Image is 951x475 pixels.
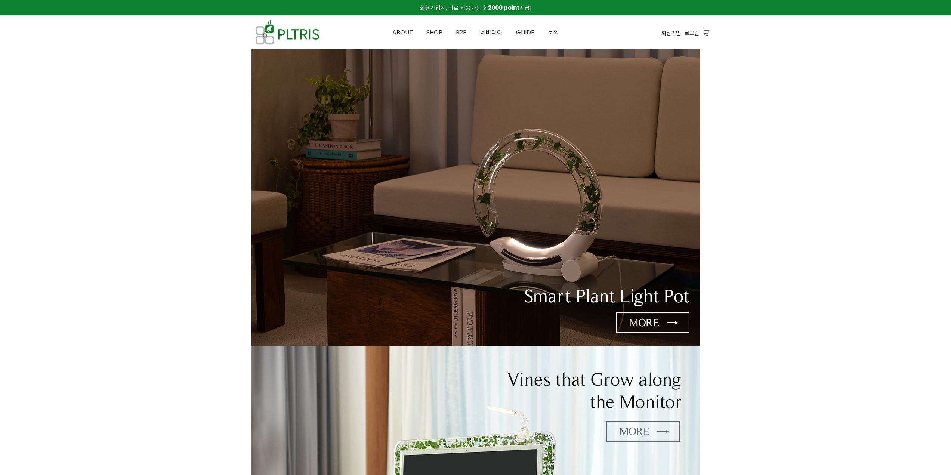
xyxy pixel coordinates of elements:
[516,28,534,37] span: GUIDE
[420,4,531,12] span: 회원가입시, 바로 사용가능 한 지급!
[661,29,681,37] a: 회원가입
[449,16,473,49] a: B2B
[541,16,566,49] a: 문의
[488,4,519,12] strong: 2000 point
[480,28,503,37] span: 네버다이
[685,29,699,37] a: 로그인
[456,28,467,37] span: B2B
[420,16,449,49] a: SHOP
[473,16,509,49] a: 네버다이
[386,16,420,49] a: ABOUT
[392,28,413,37] span: ABOUT
[426,28,442,37] span: SHOP
[548,28,559,37] span: 문의
[509,16,541,49] a: GUIDE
